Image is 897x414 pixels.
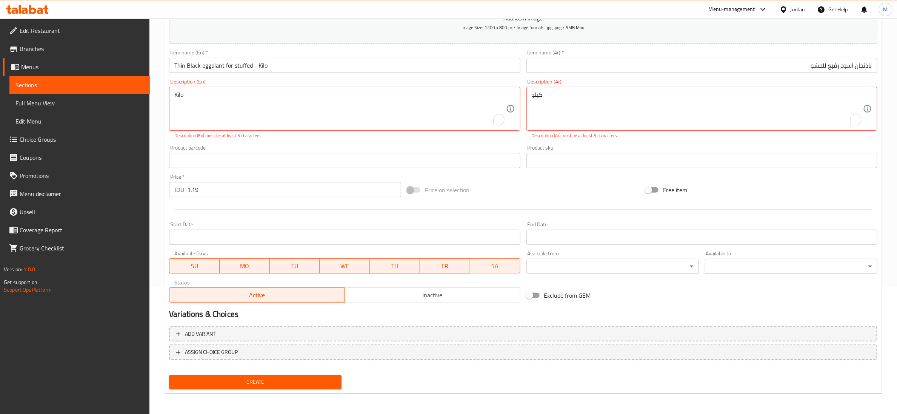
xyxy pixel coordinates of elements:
[423,261,467,272] span: FR
[526,153,877,168] input: Please enter product sku
[473,261,517,272] span: SA
[20,226,144,235] span: Coverage Report
[532,91,863,127] textarea: To enrich screen reader interactions, please activate Accessibility in Grammarly extension settings
[883,5,888,14] span: M
[663,185,687,195] span: Free item
[373,261,417,272] span: TH
[20,244,144,253] span: Grocery Checklist
[4,277,38,287] span: Get support on:
[3,221,150,239] a: Coverage Report
[185,329,215,339] span: Add variant
[15,117,144,126] span: Edit Menu
[270,258,320,273] button: TU
[175,377,335,387] span: Create
[709,5,755,14] div: Menu-management
[532,132,872,139] p: Description (Ar) must be at least 5 characters
[15,80,144,90] span: Sections
[223,261,267,272] span: MO
[9,94,150,112] a: Full Menu View
[20,26,144,35] span: Edit Restaurant
[169,326,877,342] button: Add variant
[169,58,520,73] input: Enter name En
[526,58,877,73] input: Enter name Ar
[187,182,401,197] input: Please enter price
[20,135,144,144] span: Choice Groups
[9,76,150,94] a: Sections
[174,91,506,127] textarea: To enrich screen reader interactions, please activate Accessibility in Grammarly extension settings
[462,23,585,32] span: Image Size: 1200 x 800 px / Image formats: jpg, png / 5MB Max.
[20,207,144,216] span: Upsell
[169,153,520,168] input: Please enter product barcode
[169,309,877,320] h2: Variations & Choices
[220,258,270,273] button: MO
[544,291,591,300] span: Exclude from GEM
[169,258,220,273] button: SU
[3,203,150,221] a: Upsell
[3,130,150,148] a: Choice Groups
[273,261,317,272] span: TU
[3,185,150,203] a: Menu disclaimer
[470,258,520,273] button: SA
[3,148,150,167] a: Coupons
[185,348,238,357] span: ASSIGN CHOICE GROUP
[4,285,52,295] a: Support.OpsPlatform
[323,261,367,272] span: WE
[4,264,22,274] span: Version:
[705,259,877,274] div: ​
[20,44,144,53] span: Branches
[169,344,877,360] button: ASSIGN CHOICE GROUP
[172,290,342,301] span: Active
[3,239,150,257] a: Grocery Checklist
[3,22,150,40] a: Edit Restaurant
[174,185,184,194] p: JOD
[15,99,144,108] span: Full Menu View
[9,112,150,130] a: Edit Menu
[320,258,370,273] button: WE
[3,58,150,76] a: Menus
[3,40,150,58] a: Branches
[420,258,470,273] button: FR
[526,259,699,274] div: ​
[348,290,517,301] span: Inactive
[172,261,217,272] span: SU
[21,62,144,71] span: Menus
[20,153,144,162] span: Coupons
[345,287,520,303] button: Inactive
[370,258,420,273] button: TH
[23,264,35,274] span: 1.0.0
[20,171,144,180] span: Promotions
[20,189,144,198] span: Menu disclaimer
[425,185,469,195] span: Price on selection
[791,5,805,14] div: Jordan
[174,132,515,139] p: Description (En) must be at least 5 characters
[3,167,150,185] a: Promotions
[169,287,345,303] button: Active
[169,375,342,389] button: Create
